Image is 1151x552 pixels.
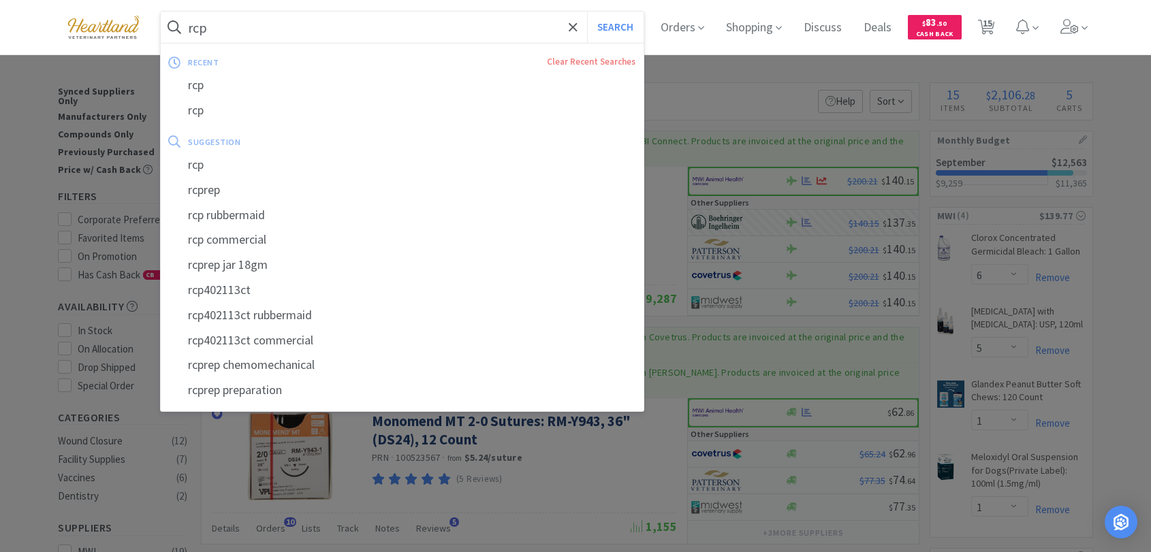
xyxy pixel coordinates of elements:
[1105,506,1137,538] div: Open Intercom Messenger
[161,73,644,98] div: rcp
[161,98,644,123] div: rcp
[188,131,438,152] div: suggestion
[161,253,644,278] div: rcprep jar 18gm
[161,12,644,43] input: Search by item, sku, manufacturer, ingredient, size...
[936,19,947,28] span: . 50
[161,303,644,328] div: rcp402113ct rubbermaid
[161,178,644,203] div: rcprep
[161,227,644,253] div: rcp commercial
[161,203,644,228] div: rcp rubbermaid
[161,278,644,303] div: rcp402113ct
[161,152,644,178] div: rcp
[188,52,383,73] div: recent
[58,8,149,46] img: cad7bdf275c640399d9c6e0c56f98fd2_10.png
[161,378,644,403] div: rcprep preparation
[161,328,644,353] div: rcp402113ct commercial
[908,9,962,46] a: $83.50Cash Back
[858,22,897,34] a: Deals
[922,16,947,29] span: 83
[587,12,644,43] button: Search
[973,23,1000,35] a: 15
[922,19,926,28] span: $
[916,31,953,39] span: Cash Back
[547,56,635,67] a: Clear Recent Searches
[161,353,644,378] div: rcprep chemomechanical
[798,22,847,34] a: Discuss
